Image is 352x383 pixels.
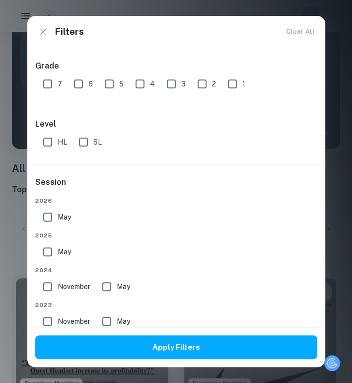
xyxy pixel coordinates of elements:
[58,137,67,148] span: HL
[35,196,317,205] span: 2026
[35,335,317,359] button: Apply Filters
[35,301,317,309] span: 2023
[93,137,102,148] span: SL
[35,266,317,275] span: 2024
[119,78,124,89] span: 5
[35,176,317,196] h6: Session
[117,316,130,327] span: May
[58,78,62,89] span: 7
[35,118,317,130] h6: Level
[58,212,71,223] span: May
[55,25,84,39] h6: Filters
[88,78,93,89] span: 6
[150,78,155,89] span: 4
[35,231,317,240] span: 2025
[58,281,90,292] span: November
[242,78,245,89] span: 1
[181,78,186,89] span: 3
[58,246,71,257] span: May
[35,60,317,72] h6: Grade
[212,78,216,89] span: 2
[58,316,90,327] span: November
[117,281,130,292] span: May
